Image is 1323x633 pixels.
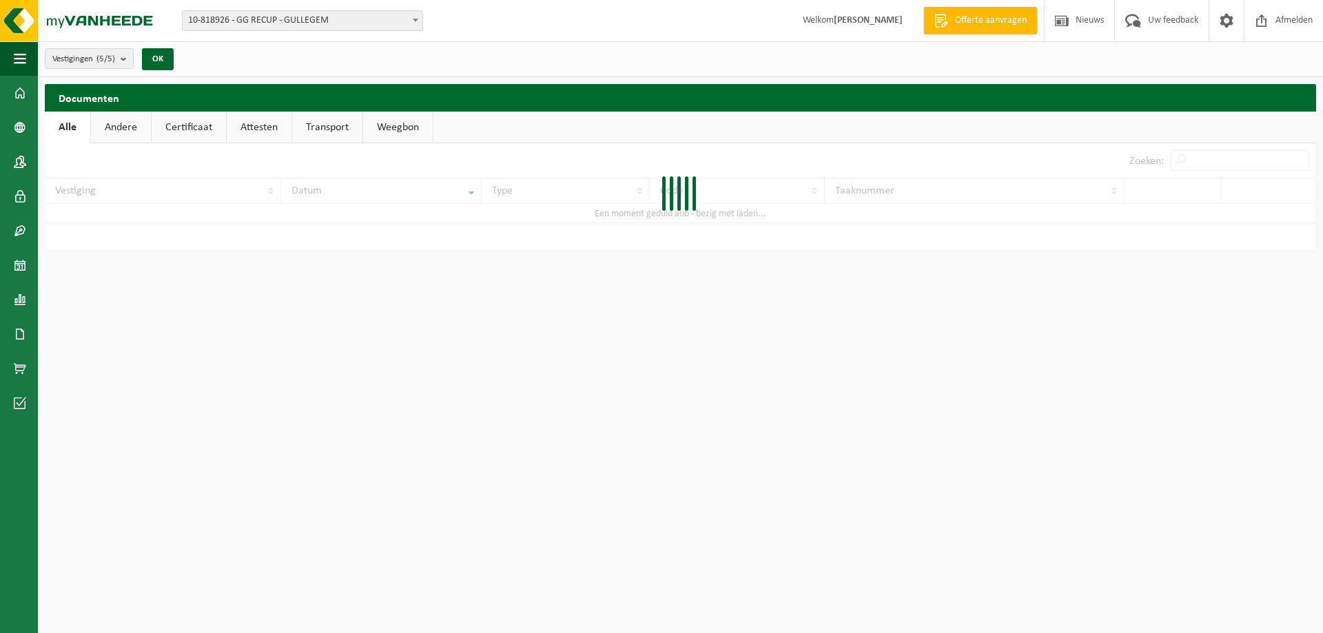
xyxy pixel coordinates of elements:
[227,112,291,143] a: Attesten
[45,48,134,69] button: Vestigingen(5/5)
[152,112,226,143] a: Certificaat
[182,10,423,31] span: 10-818926 - GG RECUP - GULLEGEM
[923,7,1037,34] a: Offerte aanvragen
[142,48,174,70] button: OK
[45,84,1316,111] h2: Documenten
[183,11,422,30] span: 10-818926 - GG RECUP - GULLEGEM
[834,15,903,25] strong: [PERSON_NAME]
[91,112,151,143] a: Andere
[45,112,90,143] a: Alle
[952,14,1030,28] span: Offerte aanvragen
[52,49,115,70] span: Vestigingen
[96,54,115,63] count: (5/5)
[292,112,362,143] a: Transport
[363,112,433,143] a: Weegbon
